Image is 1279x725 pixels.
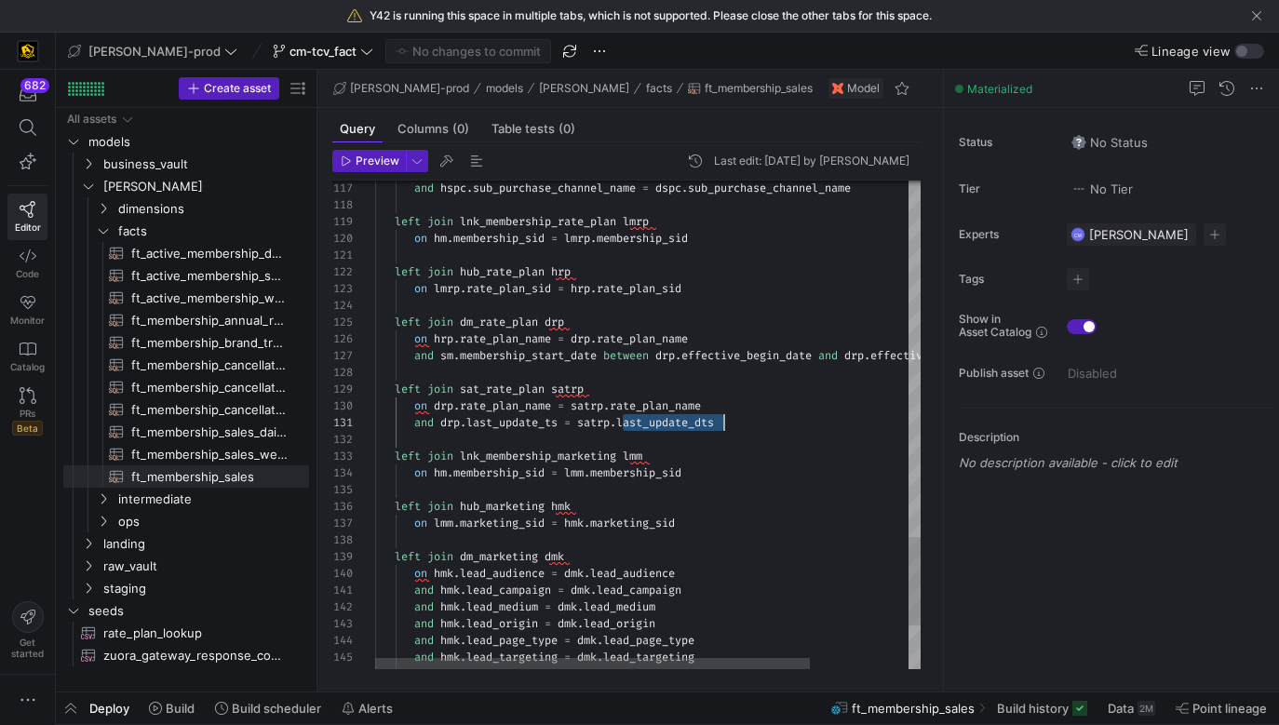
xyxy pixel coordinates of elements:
[332,414,353,431] div: 131
[414,348,434,363] span: and
[590,516,675,530] span: marketing_sid
[434,281,460,296] span: lmrp
[7,240,47,287] a: Code
[103,533,306,555] span: landing
[332,431,353,448] div: 132
[118,489,306,510] span: intermediate
[584,516,590,530] span: .
[414,583,434,597] span: and
[414,281,427,296] span: on
[63,264,309,287] div: Press SPACE to select this row.
[7,77,47,111] button: 682
[332,280,353,297] div: 123
[63,331,309,354] div: Press SPACE to select this row.
[395,499,421,514] span: left
[131,355,288,376] span: ft_membership_cancellations_daily_forecast​​​​​​​​​​
[67,113,116,126] div: All assets
[571,583,590,597] span: dmk
[1071,181,1086,196] img: No tier
[131,444,288,465] span: ft_membership_sales_weekly_forecast​​​​​​​​​​
[590,331,597,346] span: .
[63,398,309,421] div: Press SPACE to select this row.
[832,83,843,94] img: undefined
[434,516,453,530] span: lmm
[63,510,309,532] div: Press SPACE to select this row.
[967,82,1032,96] span: Materialized
[584,616,655,631] span: lead_origin
[623,449,642,463] span: lmm
[63,443,309,465] a: ft_membership_sales_weekly_forecast​​​​​​​​​​
[63,376,309,398] a: ft_membership_cancellations_weekly_forecast​​​​​​​​​​
[414,616,434,631] span: and
[350,82,469,95] span: [PERSON_NAME]-prod
[141,692,203,724] button: Build
[440,583,460,597] span: hmk
[414,415,434,430] span: and
[440,415,460,430] span: drp
[356,154,399,168] span: Preview
[63,577,309,599] div: Press SPACE to select this row.
[460,331,551,346] span: rate_plan_name
[63,309,309,331] a: ft_membership_annual_retention​​​​​​​​​​
[427,449,453,463] span: join
[414,599,434,614] span: and
[20,408,35,419] span: PRs
[332,481,353,498] div: 135
[434,465,447,480] span: hm
[1138,701,1155,716] div: 2M
[959,367,1029,380] span: Publish asset
[558,398,564,413] span: =
[332,263,353,280] div: 122
[63,153,309,175] div: Press SPACE to select this row.
[558,331,564,346] span: =
[332,196,353,213] div: 118
[332,582,353,598] div: 141
[453,398,460,413] span: .
[453,465,545,480] span: membership_sid
[545,549,564,564] span: dmk
[232,701,321,716] span: Build scheduler
[590,566,675,581] span: lead_audience
[131,243,288,264] span: ft_active_membership_daily_forecast​​​​​​​​​​
[332,464,353,481] div: 134
[610,415,616,430] span: .
[564,516,584,530] span: hmk
[332,565,353,582] div: 140
[333,692,401,724] button: Alerts
[1089,227,1189,242] span: [PERSON_NAME]
[63,220,309,242] div: Press SPACE to select this row.
[414,331,427,346] span: on
[414,516,427,530] span: on
[564,566,584,581] span: dmk
[88,600,306,622] span: seeds
[1067,130,1152,154] button: No statusNo Status
[414,465,427,480] span: on
[491,123,575,135] span: Table tests
[63,644,309,666] a: zuora_gateway_response_codes​​​​​​
[959,431,1272,444] p: Description
[681,348,812,363] span: effective_begin_date
[551,264,571,279] span: hrp
[616,415,714,430] span: last_update_dts
[63,197,309,220] div: Press SPACE to select this row.
[427,549,453,564] span: join
[551,499,571,514] span: hmk
[460,264,545,279] span: hub_rate_plan
[681,181,688,195] span: .
[473,181,636,195] span: sub_purchase_channel_name
[584,599,655,614] span: lead_medium
[427,264,453,279] span: join
[63,421,309,443] div: Press SPACE to select this row.
[11,637,44,659] span: Get started
[460,214,616,229] span: lnk_membership_rate_plan
[103,154,306,175] span: business_vault
[577,415,610,430] span: satrp
[427,315,453,329] span: join
[63,287,309,309] a: ft_active_membership_weekly_forecast​​​​​​​​​​
[166,701,195,716] span: Build
[340,123,375,135] span: Query
[481,77,528,100] button: models
[603,398,610,413] span: .
[1071,181,1133,196] span: No Tier
[395,264,421,279] span: left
